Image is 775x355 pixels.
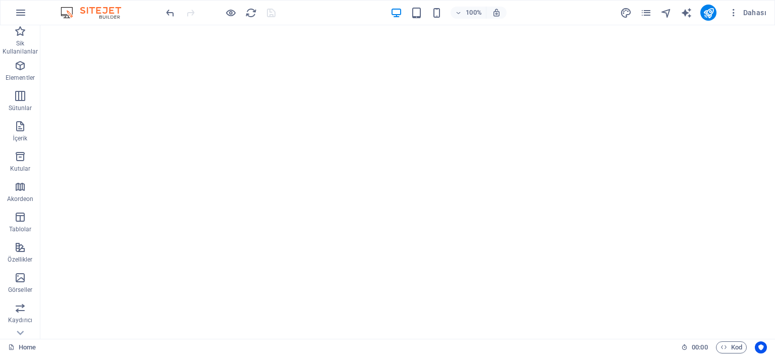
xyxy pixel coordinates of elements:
[164,7,176,19] i: Geri al: Elementleri sil (Ctrl+Z)
[700,5,716,21] button: publish
[451,7,486,19] button: 100%
[8,286,32,294] p: Görseller
[721,341,742,353] span: Kod
[620,7,632,19] button: design
[8,341,36,353] a: Seçimi iptal etmek için tıkla. Sayfaları açmak için çift tıkla
[58,7,134,19] img: Editor Logo
[466,7,482,19] h6: 100%
[692,341,707,353] span: 00 00
[725,5,770,21] button: Dahası
[8,256,32,264] p: Özellikler
[703,7,714,19] i: Yayınla
[13,134,27,142] p: İçerik
[681,341,708,353] h6: Oturum süresi
[729,8,766,18] span: Dahası
[681,7,692,19] i: AI Writer
[699,343,700,351] span: :
[8,316,32,324] p: Kaydırıcı
[755,341,767,353] button: Usercentrics
[10,165,31,173] p: Kutular
[660,7,672,19] button: navigator
[492,8,501,17] i: Yeniden boyutlandırmada yakınlaştırma düzeyini seçilen cihaza uyacak şekilde otomatik olarak ayarla.
[164,7,176,19] button: undo
[716,341,747,353] button: Kod
[7,195,34,203] p: Akordeon
[640,7,652,19] button: pages
[245,7,257,19] button: reload
[6,74,35,82] p: Elementler
[680,7,692,19] button: text_generator
[9,225,32,233] p: Tablolar
[9,104,32,112] p: Sütunlar
[660,7,672,19] i: Navigatör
